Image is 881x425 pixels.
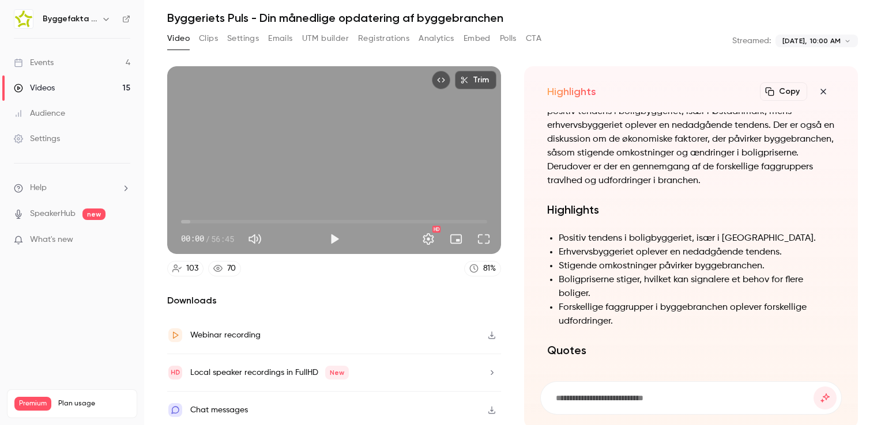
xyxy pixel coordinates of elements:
p: Streamed: [732,35,771,47]
button: UTM builder [302,29,349,48]
button: Trim [455,71,496,89]
div: Audience [14,108,65,119]
button: Settings [417,227,440,251]
button: Emails [268,29,292,48]
button: Play [323,227,346,251]
h1: Quotes [547,342,835,358]
li: Boligpriserne stiger, hvilket kan signalere et behov for flere boliger. [559,273,835,301]
a: 70 [208,261,241,276]
span: 00:00 [181,233,204,245]
h6: Byggefakta | Powered by Hubexo [43,13,97,25]
span: What's new [30,234,73,246]
div: 103 [186,263,198,275]
button: Registrations [358,29,409,48]
button: Video [167,29,190,48]
button: Analytics [419,29,454,48]
li: help-dropdown-opener [14,182,130,194]
div: 70 [227,263,236,275]
div: 00:00 [181,233,234,245]
span: New [325,366,349,380]
button: CTA [526,29,541,48]
span: new [82,208,106,220]
div: Settings [14,133,60,145]
div: Chat messages [190,403,248,417]
span: Premium [14,397,51,411]
li: Positiv tendens i boligbyggeriet, især i [GEOGRAPHIC_DATA]. [559,232,835,245]
h1: Highlights [547,202,835,218]
button: Clips [199,29,218,48]
button: Full screen [472,227,495,251]
span: 56:45 [211,233,234,245]
div: Webinar recording [190,328,261,342]
div: HD [432,226,440,233]
button: Embed video [432,71,450,89]
img: Byggefakta | Powered by Hubexo [14,10,33,28]
span: [DATE], [782,36,807,46]
p: Webinaret diskuterer den nuværende tilstand og fremtidige udsigter for byggebranchen i [GEOGRAPHI... [547,50,835,188]
button: Settings [227,29,259,48]
span: / [205,233,210,245]
div: Local speaker recordings in FullHD [190,366,349,380]
a: SpeakerHub [30,208,76,220]
button: Polls [500,29,517,48]
span: Plan usage [58,399,130,408]
button: Turn on miniplayer [445,227,468,251]
h2: Highlights [547,85,596,98]
span: Help [30,182,47,194]
div: Videos [14,82,55,94]
h1: Byggeriets Puls - Din månedlige opdatering af byggebranchen [167,11,858,25]
a: 81% [464,261,501,276]
li: Erhvervsbyggeriet oplever en nedadgående tendens. [559,245,835,259]
div: Events [14,57,54,69]
li: Stigende omkostninger påvirker byggebranchen. [559,259,835,273]
li: Forskellige faggrupper i byggebranchen oplever forskellige udfordringer. [559,301,835,328]
h2: Downloads [167,294,501,308]
a: 103 [167,261,204,276]
button: Copy [760,82,807,101]
button: Mute [243,227,266,251]
button: Embed [464,29,491,48]
div: 81 % [483,263,496,275]
span: 10:00 AM [810,36,841,46]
